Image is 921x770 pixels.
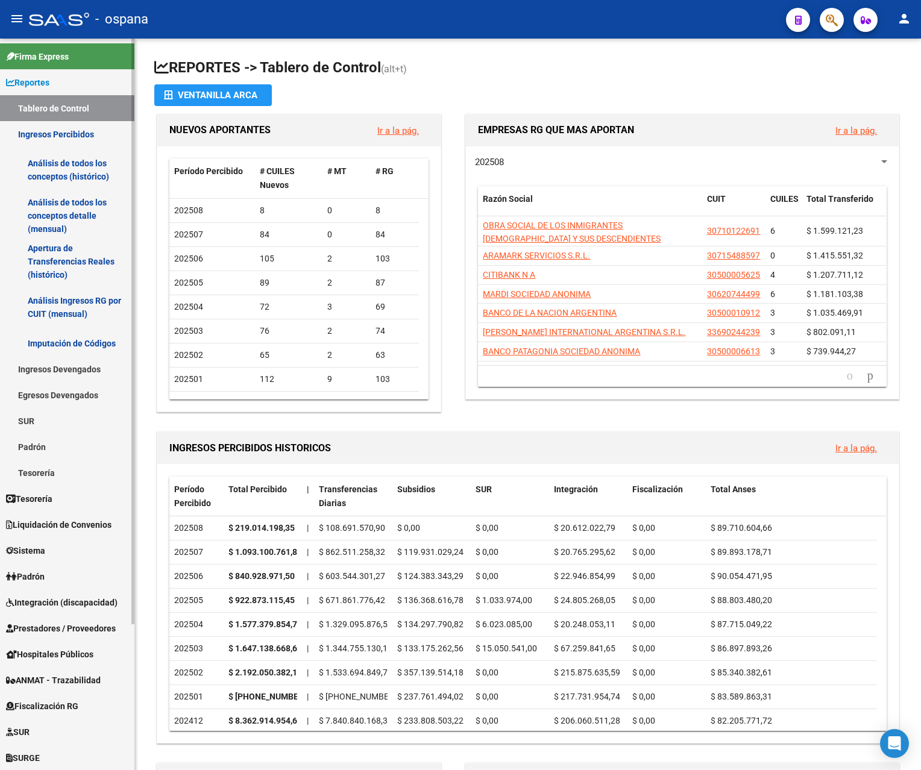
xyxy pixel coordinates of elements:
[707,327,760,337] span: 33690244239
[368,119,429,142] button: Ir a la pág.
[260,252,318,266] div: 105
[806,289,863,299] span: $ 1.181.103,38
[476,595,532,605] span: $ 1.033.974,00
[376,166,394,176] span: # RG
[174,374,203,384] span: 202501
[862,369,879,383] a: go to next page
[806,194,873,204] span: Total Transferido
[376,252,414,266] div: 103
[711,547,772,557] span: $ 89.893.178,71
[228,619,302,629] strong: $ 1.577.379.854,72
[707,346,760,356] span: 30500006613
[483,194,533,204] span: Razón Social
[806,270,863,280] span: $ 1.207.711,12
[319,692,408,701] span: $ [PHONE_NUMBER],37
[554,643,615,653] span: $ 67.259.841,65
[6,700,78,713] span: Fiscalización RG
[6,50,69,63] span: Firma Express
[707,194,726,204] span: CUIT
[632,484,683,494] span: Fiscalización
[806,327,856,337] span: $ 802.091,11
[376,228,414,242] div: 84
[6,751,40,765] span: SURGE
[483,251,590,260] span: ARAMARK SERVICIOS S.R.L.
[476,523,498,533] span: $ 0,00
[260,166,295,190] span: # CUILES Nuevos
[392,477,471,516] datatable-header-cell: Subsidios
[770,346,775,356] span: 3
[483,289,591,299] span: MARDI SOCIEDAD ANONIMA
[307,619,309,629] span: |
[327,324,366,338] div: 2
[476,619,532,629] span: $ 6.023.085,00
[319,547,385,557] span: $ 862.511.258,32
[397,523,420,533] span: $ 0,00
[174,521,219,535] div: 202508
[770,308,775,318] span: 3
[169,124,271,136] span: NUEVOS APORTANTES
[397,595,464,605] span: $ 136.368.616,78
[397,484,435,494] span: Subsidios
[632,595,655,605] span: $ 0,00
[632,547,655,557] span: $ 0,00
[476,547,498,557] span: $ 0,00
[707,308,760,318] span: 30500010912
[95,6,148,33] span: - ospana
[174,230,203,239] span: 202507
[476,643,537,653] span: $ 15.050.541,00
[483,270,535,280] span: CITIBANK N A
[471,477,549,516] datatable-header-cell: SUR
[397,643,464,653] span: $ 133.175.262,56
[255,158,322,198] datatable-header-cell: # CUILES Nuevos
[476,571,498,581] span: $ 0,00
[478,124,634,136] span: EMPRESAS RG QUE MAS APORTAN
[174,642,219,656] div: 202503
[770,270,775,280] span: 4
[169,442,331,454] span: INGRESOS PERCIBIDOS HISTORICOS
[711,595,772,605] span: $ 88.803.480,20
[174,714,219,728] div: 202412
[174,545,219,559] div: 202507
[6,674,101,687] span: ANMAT - Trazabilidad
[224,477,302,516] datatable-header-cell: Total Percibido
[307,692,309,701] span: |
[711,643,772,653] span: $ 86.897.893,26
[476,716,498,725] span: $ 0,00
[478,186,702,226] datatable-header-cell: Razón Social
[319,523,385,533] span: $ 108.691.570,90
[483,221,661,271] span: OBRA SOCIAL DE LOS INMIGRANTES [DEMOGRAPHIC_DATA] Y SUS DESCENDIENTES RESIDENTES EN LA [DEMOGRAPH...
[770,251,775,260] span: 0
[627,477,706,516] datatable-header-cell: Fiscalización
[174,593,219,607] div: 202505
[307,668,309,677] span: |
[707,251,760,260] span: 30715488597
[228,716,302,725] strong: $ 8.362.914.954,60
[260,300,318,314] div: 72
[174,254,203,263] span: 202506
[475,157,504,167] span: 202508
[260,204,318,218] div: 8
[6,518,112,531] span: Liquidación de Convenios
[554,716,620,725] span: $ 206.060.511,28
[549,477,627,516] datatable-header-cell: Integración
[554,571,615,581] span: $ 22.946.854,99
[802,186,886,226] datatable-header-cell: Total Transferido
[476,692,498,701] span: $ 0,00
[228,523,295,533] strong: $ 219.014.198,35
[711,571,772,581] span: $ 90.054.471,95
[835,443,877,454] a: Ir a la pág.
[6,544,45,557] span: Sistema
[6,492,52,506] span: Tesorería
[483,346,640,356] span: BANCO PATAGONIA SOCIEDAD ANONIMA
[307,716,309,725] span: |
[711,619,772,629] span: $ 87.715.049,22
[632,523,655,533] span: $ 0,00
[711,523,772,533] span: $ 89.710.604,66
[319,668,392,677] span: $ 1.533.694.849,78
[174,398,203,408] span: 202412
[806,251,863,260] span: $ 1.415.551,32
[319,484,377,508] span: Transferencias Diarias
[554,523,615,533] span: $ 20.612.022,79
[554,547,615,557] span: $ 20.765.295,62
[260,228,318,242] div: 84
